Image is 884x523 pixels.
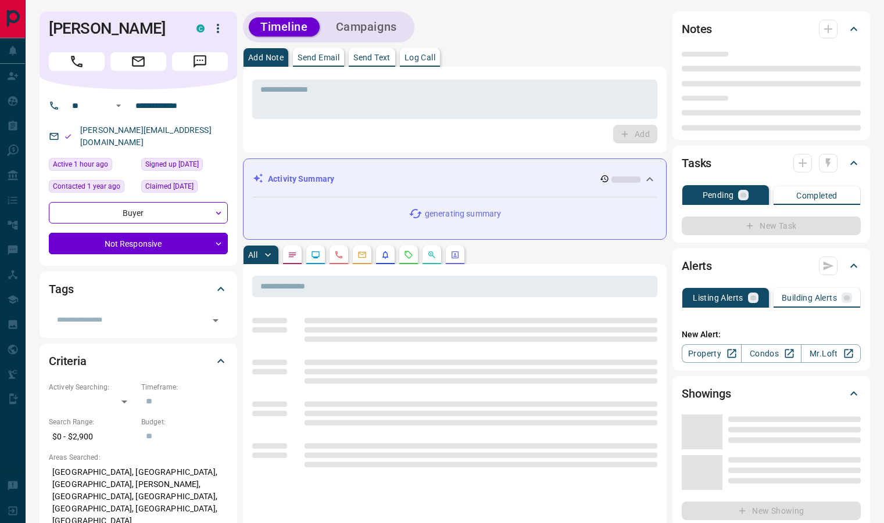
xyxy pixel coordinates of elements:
a: Property [682,344,742,363]
p: Completed [796,192,838,200]
h2: Alerts [682,257,712,275]
button: Campaigns [324,17,409,37]
svg: Notes [288,250,297,259]
p: Building Alerts [782,294,837,302]
div: condos.ca [196,24,205,33]
div: Thu Jun 20 2024 [49,180,135,196]
a: Condos [741,344,801,363]
a: [PERSON_NAME][EMAIL_ADDRESS][DOMAIN_NAME] [80,125,212,147]
span: Call [49,52,105,71]
div: Buyer [49,202,228,223]
h2: Tags [49,280,73,298]
div: Showings [682,380,861,407]
div: Wed Jan 05 2022 [141,158,228,174]
div: Wed Jan 05 2022 [141,180,228,196]
p: New Alert: [682,329,861,341]
span: Contacted 1 year ago [53,181,120,192]
div: Tags [49,275,228,303]
svg: Agent Actions [450,250,460,259]
svg: Emails [357,250,367,259]
p: Send Text [353,53,391,62]
p: Areas Searched: [49,452,228,463]
span: Message [172,52,228,71]
h2: Criteria [49,352,87,370]
p: Timeframe: [141,382,228,392]
h2: Tasks [682,154,711,172]
p: Send Email [298,53,339,62]
div: Tasks [682,149,861,177]
p: Budget: [141,417,228,427]
p: All [248,251,257,259]
p: Actively Searching: [49,382,135,392]
p: Activity Summary [268,173,334,185]
div: Criteria [49,347,228,375]
span: Signed up [DATE] [145,158,199,170]
span: Claimed [DATE] [145,181,194,192]
p: Log Call [405,53,435,62]
svg: Lead Browsing Activity [311,250,320,259]
button: Open [207,312,224,329]
svg: Listing Alerts [381,250,390,259]
div: Alerts [682,252,861,280]
p: Pending [703,191,734,199]
svg: Requests [404,250,413,259]
svg: Opportunities [427,250,436,259]
svg: Email Valid [64,132,72,140]
h1: [PERSON_NAME] [49,19,179,38]
div: Notes [682,15,861,43]
svg: Calls [334,250,343,259]
span: Active 1 hour ago [53,158,108,170]
div: Not Responsive [49,233,228,254]
p: $0 - $2,900 [49,427,135,446]
p: Add Note [248,53,284,62]
p: Search Range: [49,417,135,427]
p: generating summary [425,208,501,220]
button: Timeline [249,17,320,37]
button: Open [112,99,126,113]
div: Activity Summary [253,168,657,190]
h2: Notes [682,20,712,38]
a: Mr.Loft [801,344,861,363]
p: Listing Alerts [693,294,743,302]
h2: Showings [682,384,731,403]
div: Tue Aug 12 2025 [49,158,135,174]
span: Email [110,52,166,71]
